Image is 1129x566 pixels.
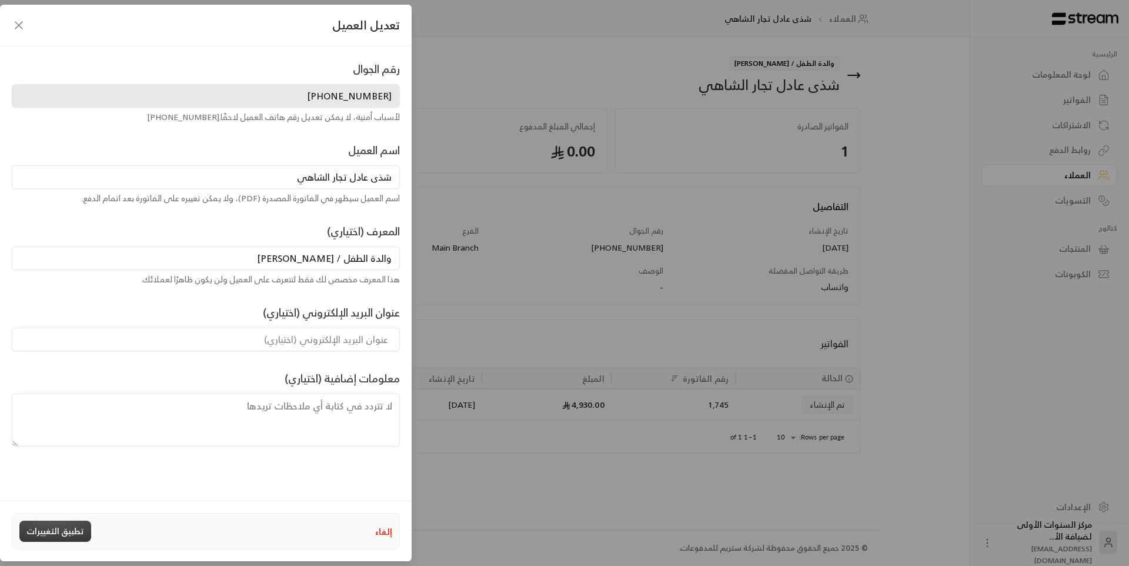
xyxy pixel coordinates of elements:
[353,61,400,77] label: رقم الجوال
[375,525,392,538] button: إلغاء
[19,521,91,542] button: تطبيق التغييرات
[12,192,400,204] div: اسم العميل سيظهر في الفاتورة المصدرة (PDF)، ولا يمكن تغييره على الفاتورة بعد اتمام الدفع.
[332,16,400,34] span: تعديل العميل
[12,165,400,189] input: اسم العميل
[348,142,400,158] label: اسم العميل
[263,304,400,321] label: عنوان البريد الإلكتروني (اختياري)
[327,223,400,239] label: المعرف (اختياري)
[12,111,400,123] div: لأسباب أمنية، لا يمكن تعديل رقم هاتف العميل لاحقًا. [PHONE_NUMBER]
[12,84,400,108] input: رقم الجوال
[285,370,400,387] label: معلومات إضافية (اختياري)
[12,247,400,270] input: المعرف (اختياري)
[12,274,400,285] div: هذا المعرف مخصص لك فقط لتتعرف على العميل ولن يكون ظاهرًا لعملائك.
[12,328,400,351] input: عنوان البريد الإلكتروني (اختياري)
